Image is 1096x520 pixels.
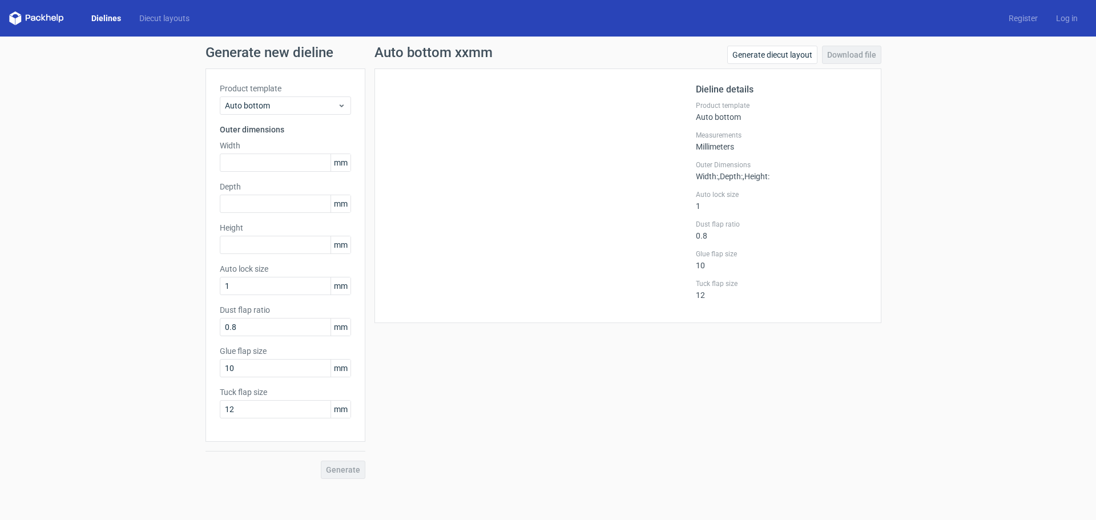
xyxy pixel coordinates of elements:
[130,13,199,24] a: Diecut layouts
[220,386,351,398] label: Tuck flap size
[727,46,817,64] a: Generate diecut layout
[331,360,350,377] span: mm
[374,46,493,59] h1: Auto bottom xxmm
[696,131,867,140] label: Measurements
[220,222,351,233] label: Height
[220,181,351,192] label: Depth
[331,236,350,253] span: mm
[220,304,351,316] label: Dust flap ratio
[331,277,350,295] span: mm
[220,140,351,151] label: Width
[331,154,350,171] span: mm
[220,345,351,357] label: Glue flap size
[205,46,890,59] h1: Generate new dieline
[743,172,769,181] span: , Height :
[718,172,743,181] span: , Depth :
[220,263,351,275] label: Auto lock size
[696,249,867,270] div: 10
[1000,13,1047,24] a: Register
[220,124,351,135] h3: Outer dimensions
[696,190,867,211] div: 1
[696,101,867,110] label: Product template
[696,220,867,229] label: Dust flap ratio
[1047,13,1087,24] a: Log in
[331,195,350,212] span: mm
[331,401,350,418] span: mm
[82,13,130,24] a: Dielines
[696,172,718,181] span: Width :
[225,100,337,111] span: Auto bottom
[220,83,351,94] label: Product template
[331,319,350,336] span: mm
[696,160,867,170] label: Outer Dimensions
[696,279,867,300] div: 12
[696,131,867,151] div: Millimeters
[696,190,867,199] label: Auto lock size
[696,83,867,96] h2: Dieline details
[696,101,867,122] div: Auto bottom
[696,249,867,259] label: Glue flap size
[696,279,867,288] label: Tuck flap size
[696,220,867,240] div: 0.8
